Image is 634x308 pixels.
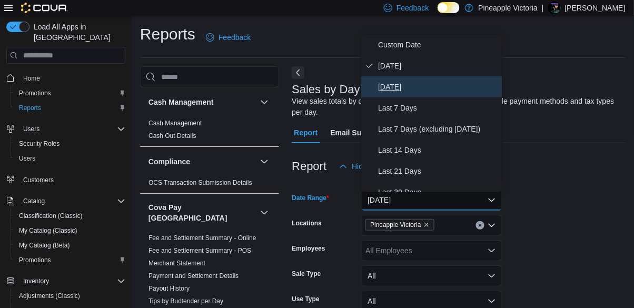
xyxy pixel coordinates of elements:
span: Feedback [397,3,429,13]
a: Reports [15,102,45,114]
span: Fee and Settlement Summary - Online [148,234,256,242]
span: Last 30 Days [378,186,498,198]
button: Open list of options [488,221,496,230]
button: Remove Pineapple Victoria from selection in this group [423,222,430,228]
span: Last 21 Days [378,165,498,177]
span: Home [23,74,40,83]
span: [DATE] [378,81,498,93]
span: Promotions [15,87,125,100]
span: Users [19,154,35,163]
span: Adjustments (Classic) [15,290,125,302]
span: Report [294,122,318,143]
a: Fee and Settlement Summary - POS [148,247,251,254]
span: Security Roles [19,140,60,148]
label: Date Range [292,194,329,202]
a: My Catalog (Beta) [15,239,74,252]
button: Classification (Classic) [11,208,130,223]
span: Payout History [148,284,190,293]
a: Customers [19,174,58,186]
span: Reports [19,104,41,112]
div: Select listbox [361,34,502,192]
a: Adjustments (Classic) [15,290,84,302]
div: View sales totals by day for a specified date range. Details include payment methods and tax type... [292,96,620,118]
button: Open list of options [488,246,496,255]
a: Feedback [202,27,255,48]
button: Cova Pay [GEOGRAPHIC_DATA] [258,206,271,219]
span: Home [19,71,125,84]
p: | [542,2,544,14]
span: Catalog [23,197,45,205]
a: Home [19,72,44,85]
p: [PERSON_NAME] [565,2,626,14]
button: Catalog [2,194,130,208]
h1: Reports [140,24,195,45]
a: Security Roles [15,137,64,150]
button: Adjustments (Classic) [11,289,130,303]
span: My Catalog (Classic) [19,226,77,235]
span: Users [19,123,125,135]
a: OCS Transaction Submission Details [148,179,252,186]
label: Sale Type [292,270,321,278]
button: Clear input [476,221,484,230]
button: Security Roles [11,136,130,151]
button: Home [2,70,130,85]
button: Cova Pay [GEOGRAPHIC_DATA] [148,202,256,223]
a: Payment and Settlement Details [148,272,239,280]
span: [DATE] [378,59,498,72]
span: Pineapple Victoria [365,219,434,231]
a: Cash Management [148,120,202,127]
span: Last 7 Days [378,102,498,114]
a: Tips by Budtender per Day [148,297,223,305]
span: Promotions [19,89,51,97]
span: Load All Apps in [GEOGRAPHIC_DATA] [29,22,125,43]
p: Pineapple Victoria [479,2,538,14]
a: Merchant Statement [148,260,205,267]
button: Compliance [148,156,256,167]
button: [DATE] [361,190,502,211]
span: Cash Management [148,119,202,127]
h3: Cash Management [148,97,214,107]
button: Reports [11,101,130,115]
button: Customers [2,172,130,187]
span: Customers [19,173,125,186]
span: Promotions [15,254,125,266]
label: Locations [292,219,322,227]
label: Use Type [292,295,319,303]
a: Cash Out Details [148,132,196,140]
span: Email Subscription [331,122,398,143]
span: Customers [23,176,54,184]
span: Merchant Statement [148,259,205,267]
span: Reports [15,102,125,114]
span: Pineapple Victoria [370,220,421,230]
span: Inventory [19,275,125,287]
span: Catalog [19,195,125,207]
a: Payout History [148,285,190,292]
span: Users [23,125,39,133]
div: Kurtis Tingley [548,2,561,14]
button: My Catalog (Classic) [11,223,130,238]
input: Dark Mode [438,2,460,13]
button: Users [11,151,130,166]
h3: Sales by Day [292,83,360,96]
img: Cova [21,3,68,13]
button: My Catalog (Beta) [11,238,130,253]
span: Feedback [219,32,251,43]
span: Custom Date [378,38,498,51]
span: Fee and Settlement Summary - POS [148,246,251,255]
button: Cash Management [258,96,271,108]
label: Employees [292,244,325,253]
a: Promotions [15,254,55,266]
span: Promotions [19,256,51,264]
button: All [361,265,502,286]
h3: Report [292,160,326,173]
span: Inventory [23,277,49,285]
button: Inventory [19,275,53,287]
button: Promotions [11,253,130,267]
button: Next [292,66,304,79]
button: Compliance [258,155,271,168]
span: Classification (Classic) [15,210,125,222]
